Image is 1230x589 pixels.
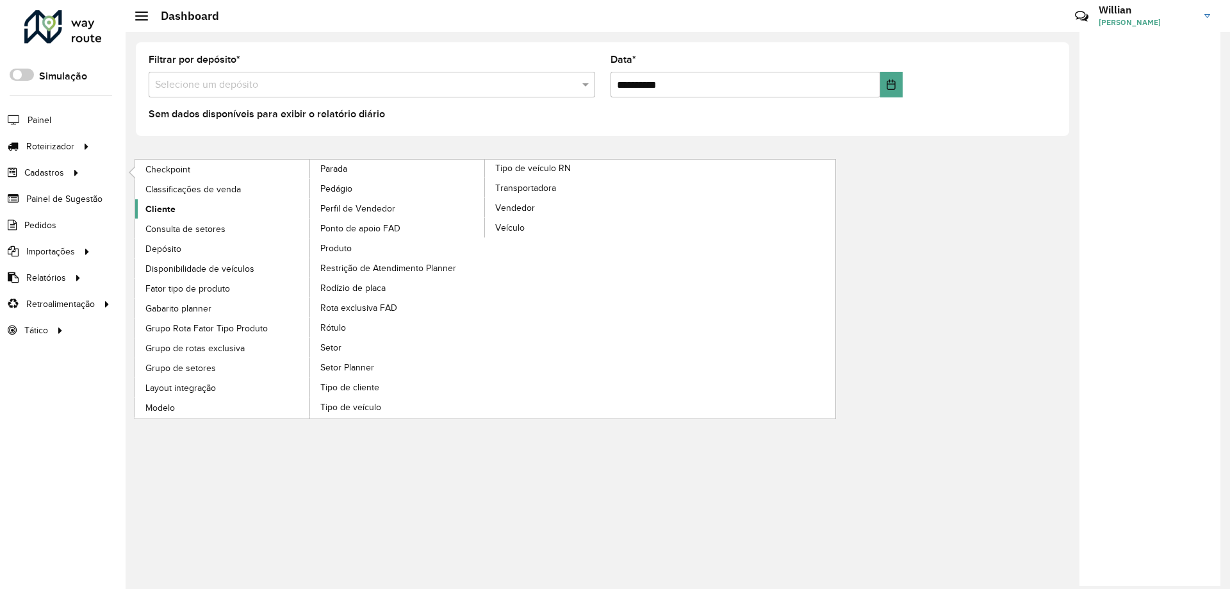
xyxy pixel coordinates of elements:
[310,179,486,198] a: Pedágio
[320,162,347,176] span: Parada
[310,358,486,377] a: Setor Planner
[145,183,241,196] span: Classificações de venda
[1099,17,1195,28] span: [PERSON_NAME]
[135,259,311,278] a: Disponibilidade de veículos
[24,324,48,337] span: Tático
[310,377,486,397] a: Tipo de cliente
[320,281,386,295] span: Rodízio de placa
[145,361,216,375] span: Grupo de setores
[310,219,486,238] a: Ponto de apoio FAD
[24,166,64,179] span: Cadastros
[485,178,660,197] a: Transportadora
[485,218,660,237] a: Veículo
[310,199,486,218] a: Perfil de Vendedor
[145,262,254,276] span: Disponibilidade de veículos
[495,221,525,235] span: Veículo
[145,163,190,176] span: Checkpoint
[310,238,486,258] a: Produto
[135,160,486,419] a: Parada
[26,245,75,258] span: Importações
[24,219,56,232] span: Pedidos
[320,202,395,215] span: Perfil de Vendedor
[145,302,211,315] span: Gabarito planner
[145,222,225,236] span: Consulta de setores
[26,271,66,285] span: Relatórios
[135,338,311,358] a: Grupo de rotas exclusiva
[135,279,311,298] a: Fator tipo de produto
[145,322,268,335] span: Grupo Rota Fator Tipo Produto
[28,113,51,127] span: Painel
[135,358,311,377] a: Grupo de setores
[320,182,352,195] span: Pedágio
[39,69,87,84] label: Simulação
[145,342,245,355] span: Grupo de rotas exclusiva
[485,198,660,217] a: Vendedor
[149,106,385,122] label: Sem dados disponíveis para exibir o relatório diário
[320,321,346,335] span: Rótulo
[145,203,176,216] span: Cliente
[145,401,175,415] span: Modelo
[1068,3,1095,30] a: Contato Rápido
[135,239,311,258] a: Depósito
[310,318,486,337] a: Rótulo
[320,242,352,255] span: Produto
[135,179,311,199] a: Classificações de venda
[135,199,311,219] a: Cliente
[320,261,456,275] span: Restrição de Atendimento Planner
[320,361,374,374] span: Setor Planner
[310,298,486,317] a: Rota exclusiva FAD
[26,140,74,153] span: Roteirizador
[320,381,379,394] span: Tipo de cliente
[26,192,102,206] span: Painel de Sugestão
[135,378,311,397] a: Layout integração
[26,297,95,311] span: Retroalimentação
[145,381,216,395] span: Layout integração
[880,72,903,97] button: Choose Date
[310,338,486,357] a: Setor
[495,181,556,195] span: Transportadora
[320,222,400,235] span: Ponto de apoio FAD
[145,282,230,295] span: Fator tipo de produto
[148,9,219,23] h2: Dashboard
[611,52,636,67] label: Data
[135,219,311,238] a: Consulta de setores
[135,398,311,417] a: Modelo
[149,52,240,67] label: Filtrar por depósito
[135,319,311,338] a: Grupo Rota Fator Tipo Produto
[495,201,535,215] span: Vendedor
[135,299,311,318] a: Gabarito planner
[1099,4,1195,16] h3: Willian
[320,341,341,354] span: Setor
[310,160,660,419] a: Tipo de veículo RN
[310,397,486,417] a: Tipo de veículo
[320,401,381,414] span: Tipo de veículo
[495,162,571,175] span: Tipo de veículo RN
[320,301,397,315] span: Rota exclusiva FAD
[310,258,486,278] a: Restrição de Atendimento Planner
[145,242,181,256] span: Depósito
[135,160,311,179] a: Checkpoint
[310,278,486,297] a: Rodízio de placa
